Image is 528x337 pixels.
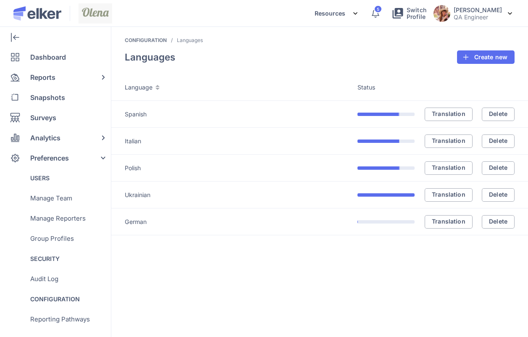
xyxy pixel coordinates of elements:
[489,192,507,197] span: Delete
[357,83,415,92] div: Status
[30,47,66,67] span: Dashboard
[489,138,507,144] span: Delete
[30,208,86,229] span: Manage Reporters
[425,215,473,229] button: Translation
[315,5,359,22] div: Resources
[474,54,507,60] span: Create new
[454,6,502,13] h5: Olena Berdnyk
[432,111,465,117] span: Translation
[352,10,359,17] img: svg%3e
[454,13,502,21] p: QA Engineer
[30,229,74,249] span: Group Profiles
[125,191,357,199] div: Ukrainian
[508,12,512,15] img: svg%3e
[30,269,58,289] span: Audit Log
[433,5,450,22] img: avatar
[30,87,65,108] span: Snapshots
[30,67,55,87] span: Reports
[125,218,357,226] div: German
[489,219,507,224] span: Delete
[13,6,61,21] img: Elker
[432,192,465,197] span: Translation
[177,37,203,44] li: Languages
[125,137,357,145] div: Italian
[125,37,167,44] li: Configuration
[377,7,379,11] span: 5
[425,108,473,121] button: Translation
[125,51,175,63] h4: Languages
[489,111,507,117] span: Delete
[125,164,357,172] div: Polish
[171,37,173,44] li: /
[432,219,465,224] span: Translation
[482,134,515,148] button: Delete
[482,161,515,175] button: Delete
[432,165,465,171] span: Translation
[79,3,112,24] img: Screenshot_2024-07-24_at_11%282%29.53.03.png
[425,188,473,202] button: Translation
[407,7,427,20] span: Switch Profile
[30,309,90,329] span: Reporting Pathways
[482,108,515,121] button: Delete
[457,50,515,64] button: Create new
[30,108,56,128] span: Surveys
[30,128,60,148] span: Analytics
[425,161,473,175] button: Translation
[482,188,515,202] button: Delete
[489,165,507,171] span: Delete
[482,215,515,229] button: Delete
[432,138,465,144] span: Translation
[30,188,72,208] span: Manage Team
[125,83,357,92] div: Language
[125,110,357,118] div: Spanish
[425,134,473,148] button: Translation
[30,148,69,168] span: Preferences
